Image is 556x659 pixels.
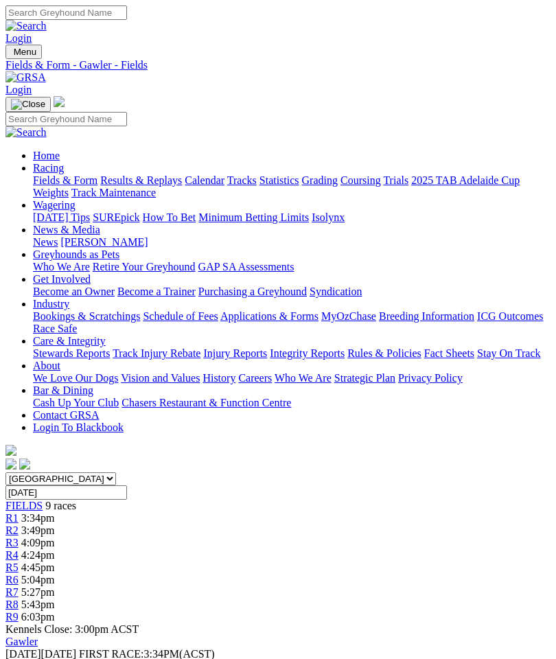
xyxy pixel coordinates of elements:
[11,99,45,110] img: Close
[5,97,51,112] button: Toggle navigation
[33,298,69,310] a: Industry
[100,174,182,186] a: Results & Replays
[21,586,55,598] span: 5:27pm
[33,347,551,360] div: Care & Integrity
[60,236,148,248] a: [PERSON_NAME]
[21,537,55,548] span: 4:09pm
[33,236,58,248] a: News
[5,537,19,548] a: R3
[33,384,93,396] a: Bar & Dining
[5,562,19,573] a: R5
[121,372,200,384] a: Vision and Values
[33,261,551,273] div: Greyhounds as Pets
[5,5,127,20] input: Search
[33,421,124,433] a: Login To Blackbook
[143,211,196,223] a: How To Bet
[198,261,294,273] a: GAP SA Assessments
[398,372,463,384] a: Privacy Policy
[5,623,139,635] span: Kennels Close: 3:00pm ACST
[33,174,97,186] a: Fields & Form
[33,187,69,198] a: Weights
[5,500,43,511] a: FIELDS
[5,636,38,647] a: Gawler
[33,347,110,359] a: Stewards Reports
[5,59,551,71] a: Fields & Form - Gawler - Fields
[121,397,291,408] a: Chasers Restaurant & Function Centre
[21,599,55,610] span: 5:43pm
[238,372,272,384] a: Careers
[117,286,196,297] a: Become a Trainer
[5,586,19,598] a: R7
[33,409,99,421] a: Contact GRSA
[33,335,106,347] a: Care & Integrity
[383,174,408,186] a: Trials
[198,286,307,297] a: Purchasing a Greyhound
[411,174,520,186] a: 2025 TAB Adelaide Cup
[21,574,55,586] span: 5:04pm
[33,261,90,273] a: Who We Are
[21,611,55,623] span: 6:03pm
[477,347,540,359] a: Stay On Track
[45,500,76,511] span: 9 races
[340,174,381,186] a: Coursing
[321,310,376,322] a: MyOzChase
[347,347,421,359] a: Rules & Policies
[14,47,36,57] span: Menu
[270,347,345,359] a: Integrity Reports
[302,174,338,186] a: Grading
[5,524,19,536] a: R2
[143,310,218,322] a: Schedule of Fees
[5,84,32,95] a: Login
[5,459,16,470] img: facebook.svg
[33,372,118,384] a: We Love Our Dogs
[33,236,551,248] div: News & Media
[259,174,299,186] a: Statistics
[71,187,156,198] a: Track Maintenance
[220,310,318,322] a: Applications & Forms
[5,512,19,524] a: R1
[33,199,76,211] a: Wagering
[21,524,55,536] span: 3:49pm
[33,286,551,298] div: Get Involved
[93,211,139,223] a: SUREpick
[21,562,55,573] span: 4:45pm
[33,248,119,260] a: Greyhounds as Pets
[33,286,115,297] a: Become an Owner
[33,372,551,384] div: About
[33,174,551,199] div: Racing
[5,599,19,610] span: R8
[54,96,65,107] img: logo-grsa-white.png
[5,45,42,59] button: Toggle navigation
[198,211,309,223] a: Minimum Betting Limits
[379,310,474,322] a: Breeding Information
[93,261,196,273] a: Retire Your Greyhound
[33,397,119,408] a: Cash Up Your Club
[33,162,64,174] a: Racing
[202,372,235,384] a: History
[5,71,46,84] img: GRSA
[5,126,47,139] img: Search
[185,174,224,186] a: Calendar
[477,310,543,322] a: ICG Outcomes
[5,445,16,456] img: logo-grsa-white.png
[5,485,127,500] input: Select date
[5,611,19,623] a: R9
[33,310,551,335] div: Industry
[5,32,32,44] a: Login
[33,224,100,235] a: News & Media
[310,286,362,297] a: Syndication
[33,360,60,371] a: About
[5,574,19,586] a: R6
[21,549,55,561] span: 4:24pm
[33,150,60,161] a: Home
[5,549,19,561] a: R4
